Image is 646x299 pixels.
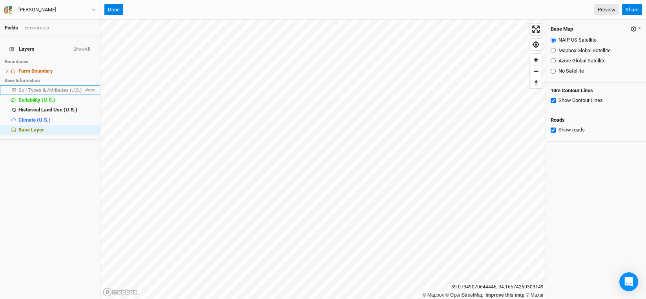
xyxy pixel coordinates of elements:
[4,5,96,14] button: [PERSON_NAME]
[18,127,44,133] span: Base Layer
[18,68,53,74] span: Farm Boundary
[18,6,56,14] div: Marjorie Craig
[18,6,56,14] div: [PERSON_NAME]
[18,107,77,113] span: Historical Land Use (U.S.)
[103,288,137,297] a: Mapbox logo
[18,68,95,74] div: Farm Boundary
[18,97,95,103] div: Suitability (U.S.)
[530,66,542,77] button: Zoom out
[594,4,619,16] a: Preview
[622,4,642,16] button: Share
[551,26,573,32] h4: Base Map
[449,283,546,291] div: 39.07349070644446 , -94.16574260303149
[18,117,51,123] span: Climate (U.S.)
[104,4,123,16] button: Done
[619,272,638,291] div: Open Intercom Messenger
[530,39,542,50] button: Find my location
[551,88,641,94] h4: 10m Contour Lines
[558,97,603,104] label: Show Contour Lines
[100,20,546,299] canvas: Map
[530,54,542,66] button: Zoom in
[551,117,641,123] h4: Roads
[558,67,584,75] label: No Satellite
[558,57,606,64] label: Azure Global Satellite
[558,126,585,133] label: Show roads
[445,292,484,298] a: OpenStreetMap
[526,292,544,298] a: Maxar
[18,97,55,103] span: Suitability (U.S.)
[73,47,91,52] button: ShowAll
[9,46,35,52] span: Layers
[485,292,524,298] a: Improve this map
[422,292,444,298] a: Mapbox
[24,24,49,31] div: Economics
[18,87,83,93] div: Soil Types & Attributes (U.S.)
[18,107,95,113] div: Historical Land Use (U.S.)
[18,117,95,123] div: Climate (U.S.)
[530,24,542,35] button: Enter fullscreen
[558,36,597,44] label: NAIP US Satellite
[18,87,82,93] span: Soil Types & Attributes (U.S.)
[5,25,18,31] a: Fields
[83,85,95,95] span: show
[18,127,95,133] div: Base Layer
[558,47,611,54] label: Mapbox Global Satellite
[530,77,542,88] button: Reset bearing to north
